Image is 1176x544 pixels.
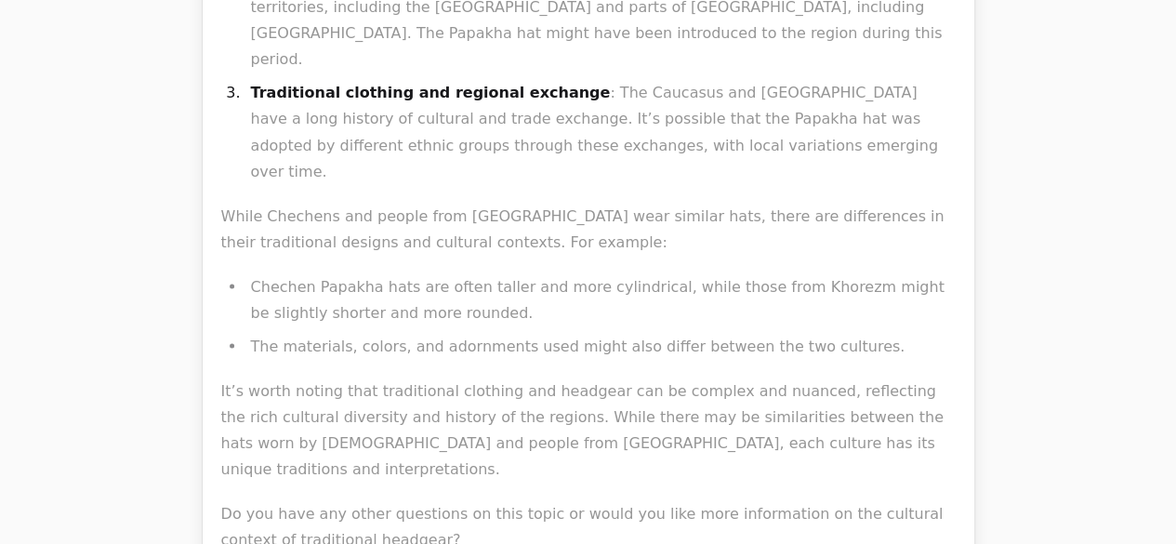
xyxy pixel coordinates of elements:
[251,84,611,101] strong: Traditional clothing and regional exchange
[221,203,956,255] p: While Chechens and people from [GEOGRAPHIC_DATA] wear similar hats, there are differences in thei...
[245,333,956,359] li: The materials, colors, and adornments used might also differ between the two cultures.
[245,273,956,325] li: Chechen Papakha hats are often taller and more cylindrical, while those from Khorezm might be sli...
[221,378,956,482] p: It’s worth noting that traditional clothing and headgear can be complex and nuanced, reflecting t...
[245,80,956,184] li: : The Caucasus and [GEOGRAPHIC_DATA] have a long history of cultural and trade exchange. It’s pos...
